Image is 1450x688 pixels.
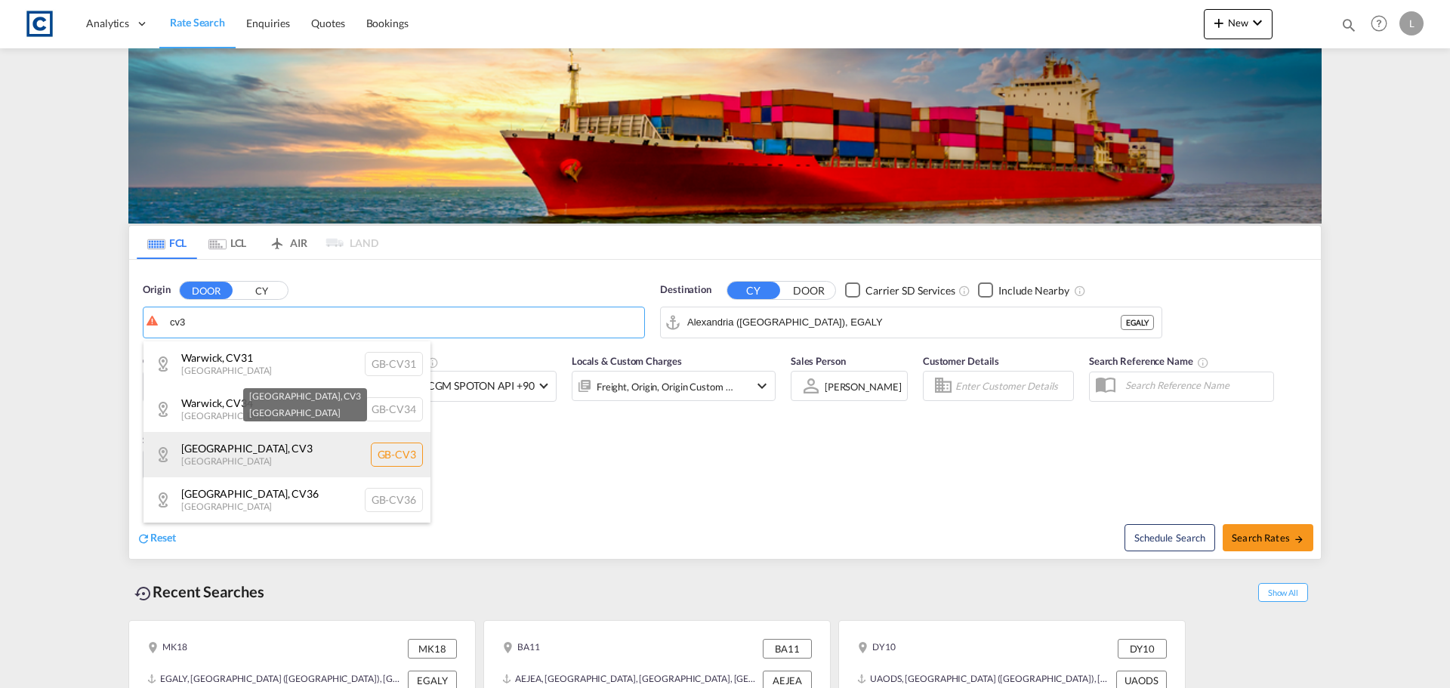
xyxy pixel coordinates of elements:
div: Warwick, CV34 United Kingdom [143,387,430,432]
div: Warwick, CV31 United Kingdom [143,341,430,387]
div: Coventry, CV3 United Kingdom [143,432,430,477]
div: Stratford-on-Avon, CV36 United Kingdom [143,477,430,523]
div: [GEOGRAPHIC_DATA], CV3 [249,388,361,405]
div: [GEOGRAPHIC_DATA] [249,405,361,421]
